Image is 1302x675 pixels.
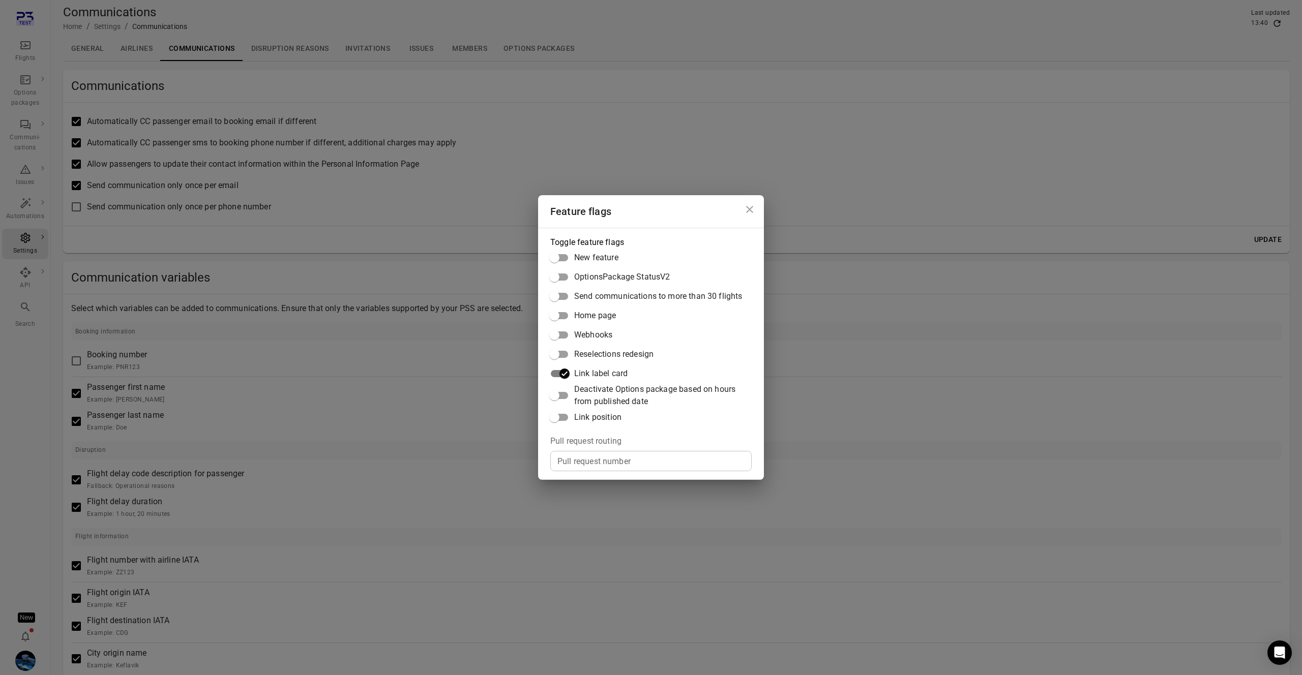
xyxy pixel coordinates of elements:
legend: Pull request routing [550,435,622,447]
h2: Feature flags [538,195,764,228]
span: OptionsPackage StatusV2 [574,271,670,283]
span: Link label card [574,367,628,380]
div: Open Intercom Messenger [1267,640,1292,665]
span: Webhooks [574,329,612,341]
span: Home page [574,310,616,322]
span: Reselections redesign [574,348,654,360]
span: Link position [574,411,622,423]
span: New feature [574,252,618,264]
button: Close dialog [739,199,760,220]
span: Send communications to more than 30 flights [574,290,742,302]
legend: Toggle feature flags [550,236,624,248]
span: Deactivate Options package based on hours from published date [574,383,744,408]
